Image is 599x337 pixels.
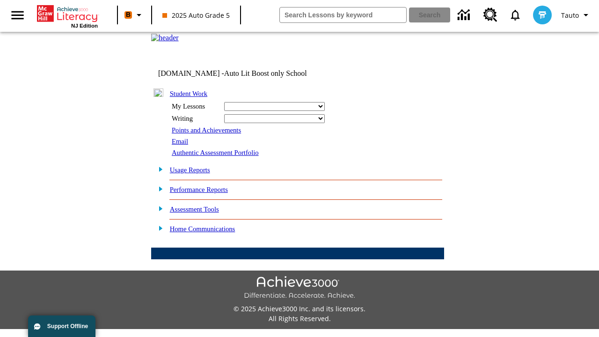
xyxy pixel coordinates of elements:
[172,126,241,134] a: Points and Achievements
[224,69,307,77] nobr: Auto Lit Boost only School
[121,7,148,23] button: Boost Class color is orange. Change class color
[162,10,230,20] span: 2025 Auto Grade 5
[561,10,579,20] span: Tauto
[4,1,31,29] button: Open side menu
[37,3,98,29] div: Home
[153,224,163,232] img: plus.gif
[478,2,503,28] a: Resource Center, Will open in new tab
[153,204,163,212] img: plus.gif
[172,149,259,156] a: Authentic Assessment Portfolio
[47,323,88,330] span: Support Offline
[158,69,330,78] td: [DOMAIN_NAME] -
[170,186,228,193] a: Performance Reports
[527,3,557,27] button: Select a new avatar
[172,138,188,145] a: Email
[452,2,478,28] a: Data Center
[244,276,355,300] img: Achieve3000 Differentiate Accelerate Achieve
[280,7,406,22] input: search field
[153,184,163,193] img: plus.gif
[170,166,210,174] a: Usage Reports
[151,34,179,42] img: header
[170,205,219,213] a: Assessment Tools
[503,3,527,27] a: Notifications
[126,9,131,21] span: B
[153,165,163,173] img: plus.gif
[153,88,163,97] img: minus.gif
[557,7,595,23] button: Profile/Settings
[71,23,98,29] span: NJ Edition
[28,315,95,337] button: Support Offline
[170,90,207,97] a: Student Work
[172,115,219,123] div: Writing
[172,103,219,110] div: My Lessons
[533,6,552,24] img: avatar image
[170,225,235,233] a: Home Communications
